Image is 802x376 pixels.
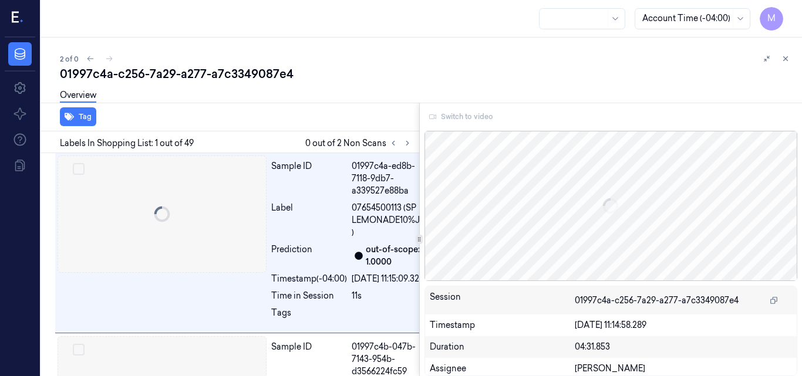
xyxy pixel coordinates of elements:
div: 01997c4a-ed8b-7118-9db7-a339527e88ba [352,160,431,197]
div: [DATE] 11:14:58.289 [575,319,793,331]
div: Tags [271,307,347,326]
button: M [760,7,783,31]
span: 2 of 0 [60,54,79,64]
div: Sample ID [271,160,347,197]
div: Assignee [430,363,575,375]
div: 04:31.853 [575,341,793,353]
span: 0 out of 2 Non Scans [305,136,415,150]
div: Session [430,291,575,310]
button: Select row [73,344,85,355]
div: out-of-scope: 1.0000 [366,243,431,268]
div: Label [271,202,347,239]
span: 01997c4a-c256-7a29-a277-a7c3349087e4 [575,294,739,307]
div: Timestamp [430,319,575,331]
div: [PERSON_NAME] [575,363,793,375]
span: Labels In Shopping List: 1 out of 49 [60,137,194,150]
a: Overview [60,89,96,103]
div: Timestamp (-04:00) [271,273,347,285]
span: 07654500113 (SP LEMONADE10%JCE ) [352,202,431,239]
div: Prediction [271,243,347,268]
button: Tag [60,107,96,126]
div: 11s [352,290,431,302]
div: Time in Session [271,290,347,302]
button: Select row [73,163,85,175]
div: 01997c4a-c256-7a29-a277-a7c3349087e4 [60,66,793,82]
div: [DATE] 11:15:09.323 [352,273,431,285]
div: Duration [430,341,575,353]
